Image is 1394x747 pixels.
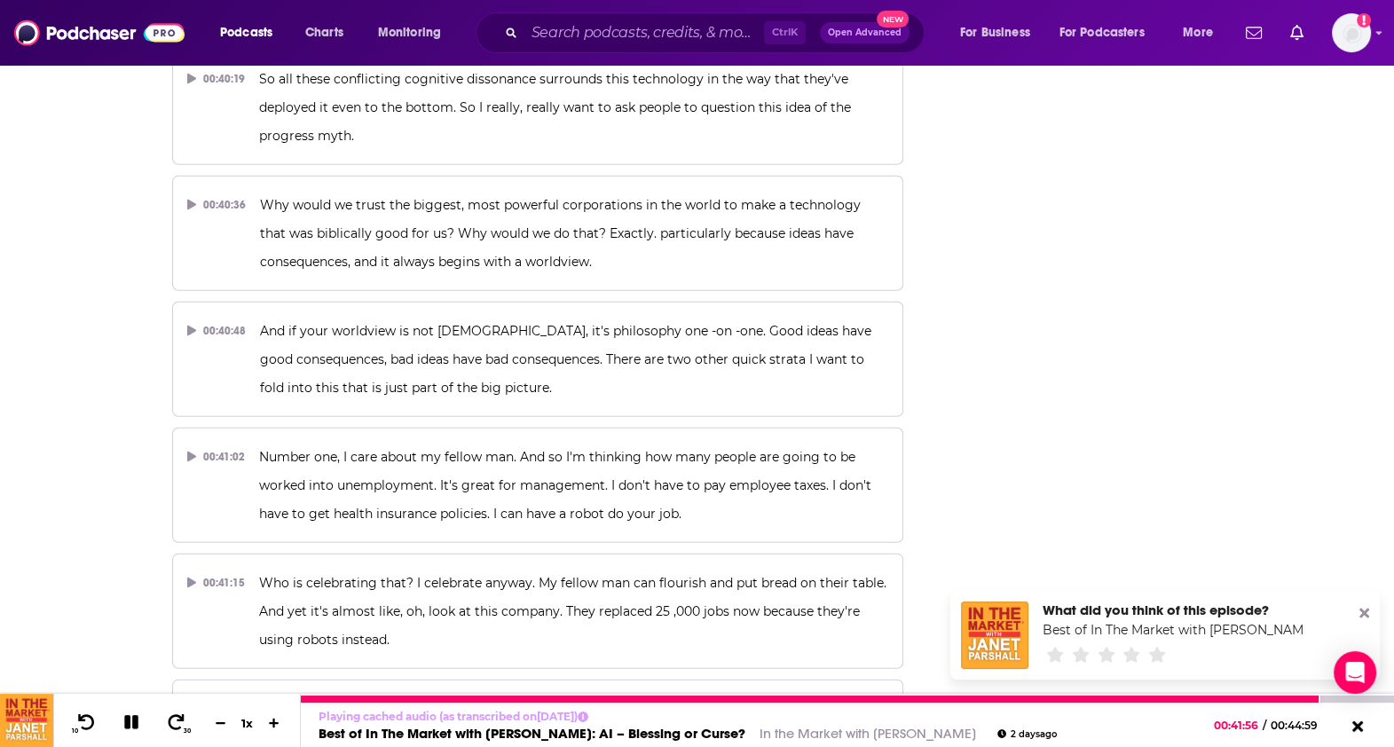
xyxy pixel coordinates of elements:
[492,12,941,53] div: Search podcasts, credits, & more...
[187,191,247,219] div: 00:40:36
[948,19,1052,47] button: open menu
[172,50,904,165] button: 00:40:19So all these conflicting cognitive dissonance surrounds this technology in the way that t...
[1332,13,1371,52] button: Show profile menu
[187,317,247,345] div: 00:40:48
[68,712,102,735] button: 10
[220,20,272,45] span: Podcasts
[172,554,904,669] button: 00:41:15Who is celebrating that? I celebrate anyway. My fellow man can flourish and put bread on ...
[232,716,263,730] div: 1 x
[760,725,976,742] a: In the Market with [PERSON_NAME]
[172,428,904,543] button: 00:41:02Number one, I care about my fellow man. And so I'm thinking how many people are going to ...
[187,569,246,597] div: 00:41:15
[260,323,875,396] span: And if your worldview is not [DEMOGRAPHIC_DATA], it's philosophy one -on -one. Good ideas have go...
[208,19,295,47] button: open menu
[1332,13,1371,52] span: Logged in as meg_reilly_edl
[72,727,78,735] span: 10
[366,19,464,47] button: open menu
[1283,18,1311,48] a: Show notifications dropdown
[260,197,864,270] span: Why would we trust the biggest, most powerful corporations in the world to make a technology that...
[172,176,904,291] button: 00:40:36Why would we trust the biggest, most powerful corporations in the world to make a technol...
[1059,20,1145,45] span: For Podcasters
[960,20,1030,45] span: For Business
[1048,19,1170,47] button: open menu
[828,28,902,37] span: Open Advanced
[877,11,909,28] span: New
[1183,20,1213,45] span: More
[997,729,1057,739] div: 2 days ago
[1170,19,1235,47] button: open menu
[172,302,904,417] button: 00:40:48And if your worldview is not [DEMOGRAPHIC_DATA], it's philosophy one -on -one. Good ideas...
[961,602,1028,669] img: Best of In The Market with Janet Parshall: AI – Blessing or Curse?
[259,575,890,648] span: Who is celebrating that? I celebrate anyway. My fellow man can flourish and put bread on their ta...
[378,20,441,45] span: Monitoring
[319,710,1057,723] p: Playing cached audio (as transcribed on [DATE] )
[161,712,194,735] button: 30
[1239,18,1269,48] a: Show notifications dropdown
[1266,719,1335,732] span: 00:44:59
[1334,651,1376,694] div: Open Intercom Messenger
[1332,13,1371,52] img: User Profile
[259,449,875,522] span: Number one, I care about my fellow man. And so I'm thinking how many people are going to be worke...
[1357,13,1371,28] svg: Add a profile image
[305,20,343,45] span: Charts
[319,725,745,742] a: Best of In The Market with [PERSON_NAME]: AI – Blessing or Curse?
[14,16,185,50] img: Podchaser - Follow, Share and Rate Podcasts
[184,727,191,735] span: 30
[1043,602,1303,618] div: What did you think of this episode?
[1214,719,1263,732] span: 00:41:56
[524,19,764,47] input: Search podcasts, credits, & more...
[187,443,246,471] div: 00:41:02
[1263,719,1266,732] span: /
[259,71,855,144] span: So all these conflicting cognitive dissonance surrounds this technology in the way that they've d...
[187,65,246,93] div: 00:40:19
[294,19,354,47] a: Charts
[820,22,910,43] button: Open AdvancedNew
[764,21,806,44] span: Ctrl K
